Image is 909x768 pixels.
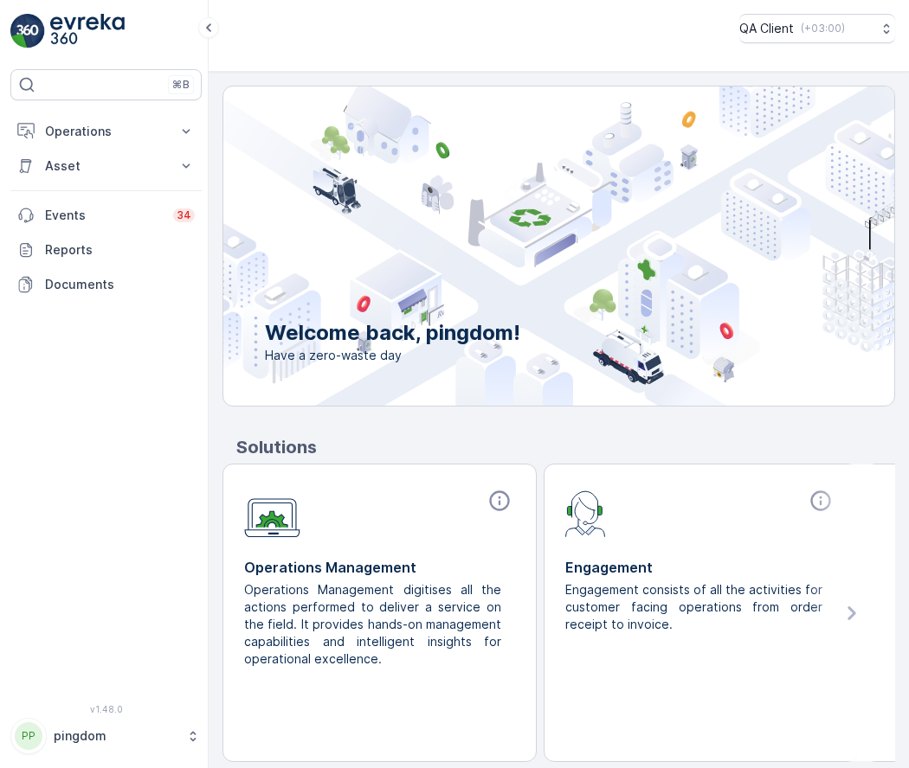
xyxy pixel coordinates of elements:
button: QA Client(+03:00) [739,14,895,43]
button: PPpingdom [10,718,202,754]
a: Reports [10,233,202,267]
a: Documents [10,267,202,302]
p: 34 [177,208,191,222]
p: Operations Management [244,557,515,578]
div: PP [15,722,42,750]
p: Welcome back, pingdom! [265,319,520,347]
p: Engagement [565,557,836,578]
img: logo_light-DOdMpM7g.png [50,14,125,48]
p: Reports [45,241,195,259]
p: Engagement consists of all the activities for customer facing operations from order receipt to in... [565,581,822,633]
p: Solutions [236,434,895,460]
button: Operations [10,114,202,149]
p: Operations Management digitises all the actions performed to deliver a service on the field. It p... [244,581,501,668]
a: Events34 [10,198,202,233]
p: Asset [45,157,167,175]
p: pingdom [54,727,177,745]
img: module-icon [244,489,300,538]
img: module-icon [565,489,606,537]
span: v 1.48.0 [10,704,202,714]
img: city illustration [145,86,894,406]
img: logo [10,14,45,48]
button: Asset [10,149,202,183]
p: ⌘B [172,78,190,92]
p: Documents [45,276,195,293]
span: Have a zero-waste day [265,347,520,364]
p: Events [45,207,163,224]
p: QA Client [739,20,794,37]
p: Operations [45,123,167,140]
p: ( +03:00 ) [801,22,845,35]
